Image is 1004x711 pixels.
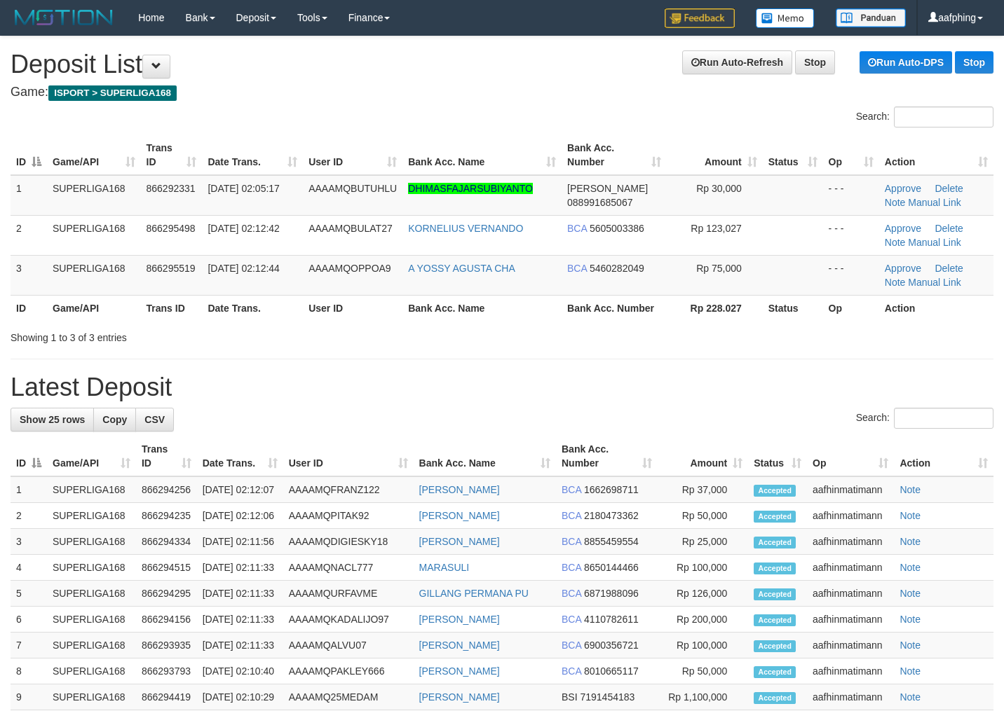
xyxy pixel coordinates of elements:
[197,555,283,581] td: [DATE] 02:11:33
[856,408,993,429] label: Search:
[136,529,197,555] td: 866294334
[935,183,963,194] a: Delete
[667,135,762,175] th: Amount: activate to sort column ascending
[419,588,529,599] a: GILLANG PERMANA PU
[955,51,993,74] a: Stop
[303,135,402,175] th: User ID: activate to sort column ascending
[402,295,562,321] th: Bank Acc. Name
[419,510,500,521] a: [PERSON_NAME]
[807,529,894,555] td: aafhinmatimann
[658,476,748,503] td: Rp 37,000
[823,215,879,255] td: - - -
[807,581,894,607] td: aafhinmatimann
[135,408,174,432] a: CSV
[47,135,141,175] th: Game/API: activate to sort column ascending
[908,237,961,248] a: Manual Link
[283,607,414,633] td: AAAAMQKADALIJO97
[197,581,283,607] td: [DATE] 02:11:33
[900,484,921,495] a: Note
[136,633,197,658] td: 866293935
[11,581,47,607] td: 5
[283,529,414,555] td: AAAAMQDIGIESKY18
[562,562,581,573] span: BCA
[823,255,879,295] td: - - -
[11,325,408,345] div: Showing 1 to 3 of 3 entries
[935,263,963,274] a: Delete
[567,197,632,208] span: Copy 088991685067 to clipboard
[658,555,748,581] td: Rp 100,000
[419,665,500,677] a: [PERSON_NAME]
[11,295,47,321] th: ID
[879,135,993,175] th: Action: activate to sort column ascending
[900,562,921,573] a: Note
[562,665,581,677] span: BCA
[408,183,533,194] a: DHIMASFAJARSUBIYANTO
[197,607,283,633] td: [DATE] 02:11:33
[900,536,921,547] a: Note
[208,183,279,194] span: [DATE] 02:05:17
[562,536,581,547] span: BCA
[197,633,283,658] td: [DATE] 02:11:33
[900,665,921,677] a: Note
[419,614,500,625] a: [PERSON_NAME]
[102,414,127,425] span: Copy
[141,135,203,175] th: Trans ID: activate to sort column ascending
[754,511,796,523] span: Accepted
[658,658,748,684] td: Rp 50,000
[807,684,894,710] td: aafhinmatimann
[807,503,894,529] td: aafhinmatimann
[807,658,894,684] td: aafhinmatimann
[308,223,393,234] span: AAAAMQBULAT27
[47,607,136,633] td: SUPERLIGA168
[11,607,47,633] td: 6
[48,85,177,101] span: ISPORT > SUPERLIGA168
[408,223,523,234] a: KORNELIUS VERNANDO
[47,255,141,295] td: SUPERLIGA168
[47,295,141,321] th: Game/API
[11,408,94,432] a: Show 25 rows
[696,183,742,194] span: Rp 30,000
[11,476,47,503] td: 1
[748,436,807,476] th: Status: activate to sort column ascending
[11,373,993,401] h1: Latest Deposit
[879,295,993,321] th: Action
[11,503,47,529] td: 2
[562,614,581,625] span: BCA
[197,476,283,503] td: [DATE] 02:12:07
[658,633,748,658] td: Rp 100,000
[885,223,921,234] a: Approve
[894,408,993,429] input: Search:
[584,665,639,677] span: Copy 8010665117 to clipboard
[47,581,136,607] td: SUPERLIGA168
[136,581,197,607] td: 866294295
[885,197,906,208] a: Note
[562,295,667,321] th: Bank Acc. Number
[807,476,894,503] td: aafhinmatimann
[885,277,906,288] a: Note
[807,436,894,476] th: Op: activate to sort column ascending
[900,588,921,599] a: Note
[283,684,414,710] td: AAAAMQ25MEDAM
[658,684,748,710] td: Rp 1,100,000
[658,503,748,529] td: Rp 50,000
[567,263,587,274] span: BCA
[807,633,894,658] td: aafhinmatimann
[408,263,515,274] a: A YOSSY AGUSTA CHA
[556,436,658,476] th: Bank Acc. Number: activate to sort column ascending
[141,295,203,321] th: Trans ID
[197,658,283,684] td: [DATE] 02:10:40
[197,529,283,555] td: [DATE] 02:11:56
[11,215,47,255] td: 2
[202,135,303,175] th: Date Trans.: activate to sort column ascending
[836,8,906,27] img: panduan.png
[11,7,117,28] img: MOTION_logo.png
[136,607,197,633] td: 866294156
[823,135,879,175] th: Op: activate to sort column ascending
[562,510,581,521] span: BCA
[208,263,279,274] span: [DATE] 02:12:44
[682,50,792,74] a: Run Auto-Refresh
[807,607,894,633] td: aafhinmatimann
[283,633,414,658] td: AAAAMQALVU07
[11,555,47,581] td: 4
[562,691,578,703] span: BSI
